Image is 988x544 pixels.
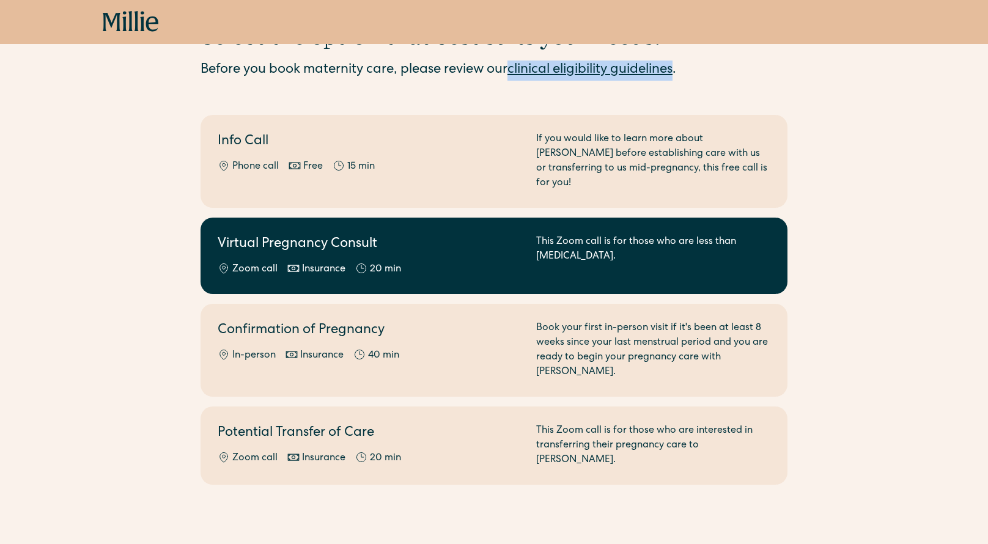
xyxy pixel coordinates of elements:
div: Free [303,160,323,174]
h2: Confirmation of Pregnancy [218,321,522,341]
h2: Potential Transfer of Care [218,424,522,444]
div: Zoom call [232,262,278,277]
div: This Zoom call is for those who are interested in transferring their pregnancy care to [PERSON_NA... [536,424,770,468]
div: 20 min [370,262,401,277]
div: This Zoom call is for those who are less than [MEDICAL_DATA]. [536,235,770,277]
div: 40 min [368,348,399,363]
div: Insurance [302,451,345,466]
h2: Virtual Pregnancy Consult [218,235,522,255]
div: In-person [232,348,276,363]
div: 15 min [347,160,375,174]
a: clinical eligibility guidelines [507,64,673,77]
div: 20 min [370,451,401,466]
div: Book your first in-person visit if it's been at least 8 weeks since your last menstrual period an... [536,321,770,380]
div: If you would like to learn more about [PERSON_NAME] before establishing care with us or transferr... [536,132,770,191]
a: Potential Transfer of CareZoom callInsurance20 minThis Zoom call is for those who are interested ... [201,406,787,485]
div: Phone call [232,160,279,174]
div: Insurance [302,262,345,277]
div: Zoom call [232,451,278,466]
a: Confirmation of PregnancyIn-personInsurance40 minBook your first in-person visit if it's been at ... [201,304,787,397]
div: Before you book maternity care, please review our . [201,61,787,81]
h2: Info Call [218,132,522,152]
div: Insurance [300,348,344,363]
a: Info CallPhone callFree15 minIf you would like to learn more about [PERSON_NAME] before establish... [201,115,787,208]
a: Virtual Pregnancy ConsultZoom callInsurance20 minThis Zoom call is for those who are less than [M... [201,218,787,294]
